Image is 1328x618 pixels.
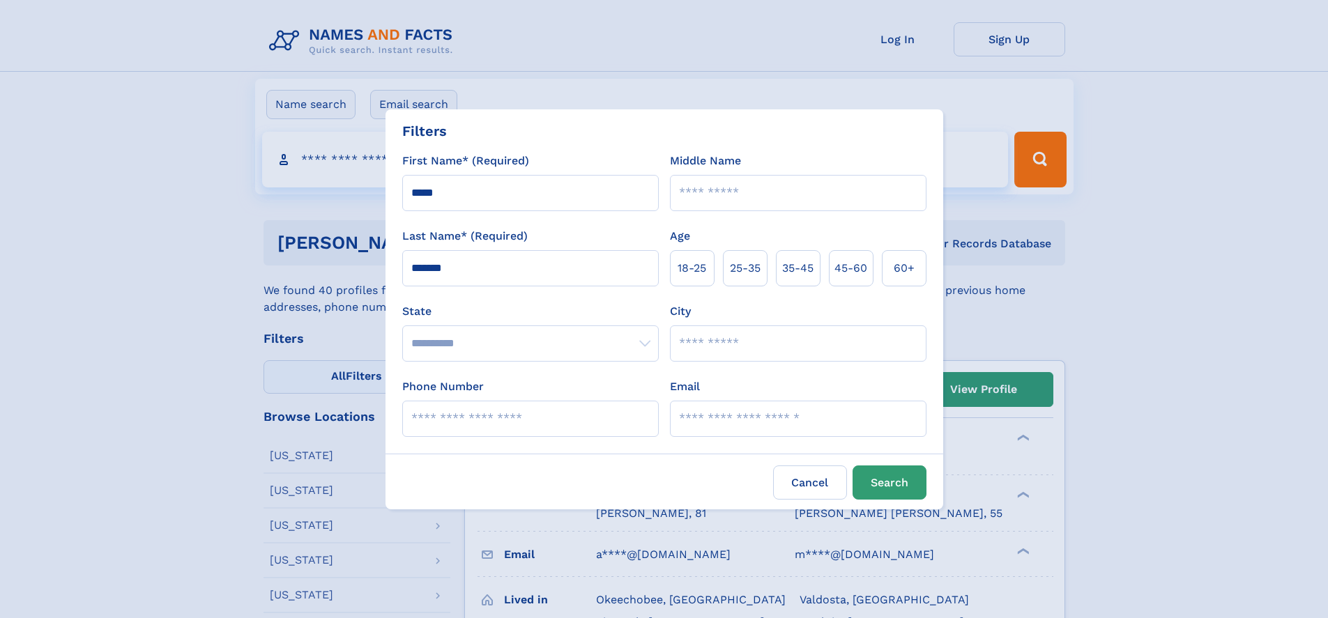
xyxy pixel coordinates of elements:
[402,303,659,320] label: State
[773,465,847,500] label: Cancel
[670,153,741,169] label: Middle Name
[402,228,528,245] label: Last Name* (Required)
[402,121,447,141] div: Filters
[730,260,761,277] span: 25‑35
[670,378,700,395] label: Email
[402,378,484,395] label: Phone Number
[853,465,926,500] button: Search
[402,153,529,169] label: First Name* (Required)
[678,260,706,277] span: 18‑25
[834,260,867,277] span: 45‑60
[894,260,915,277] span: 60+
[782,260,814,277] span: 35‑45
[670,228,690,245] label: Age
[670,303,691,320] label: City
